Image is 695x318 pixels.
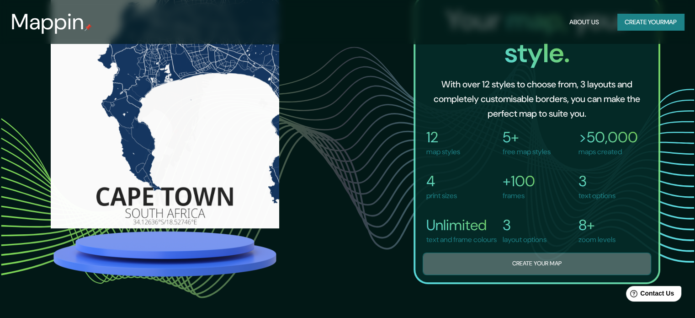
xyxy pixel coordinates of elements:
[426,190,457,201] p: print sizes
[426,172,457,190] h4: 4
[426,216,497,234] h4: Unlimited
[11,9,85,35] h3: Mappin
[430,77,644,121] h6: With over 12 styles to choose from, 3 layouts and completely customisable borders, you can make t...
[426,128,460,146] h4: 12
[504,35,569,71] span: style.
[503,190,535,201] p: frames
[578,190,615,201] p: text options
[617,14,684,31] button: Create yourmap
[578,146,638,157] p: maps created
[578,128,638,146] h4: >50,000
[503,234,546,245] p: layout options
[578,216,615,234] h4: 8+
[503,216,546,234] h4: 3
[503,128,551,146] h4: 5+
[426,234,497,245] p: text and frame colours
[85,24,92,31] img: mappin-pin
[614,282,685,308] iframe: Help widget launcher
[503,146,551,157] p: free map styles
[503,172,535,190] h4: +100
[578,172,615,190] h4: 3
[423,4,651,70] h2: Your your
[578,234,615,245] p: zoom levels
[566,14,603,31] button: About Us
[423,253,651,275] button: Create your map
[426,146,460,157] p: map styles
[51,228,279,279] img: platform.png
